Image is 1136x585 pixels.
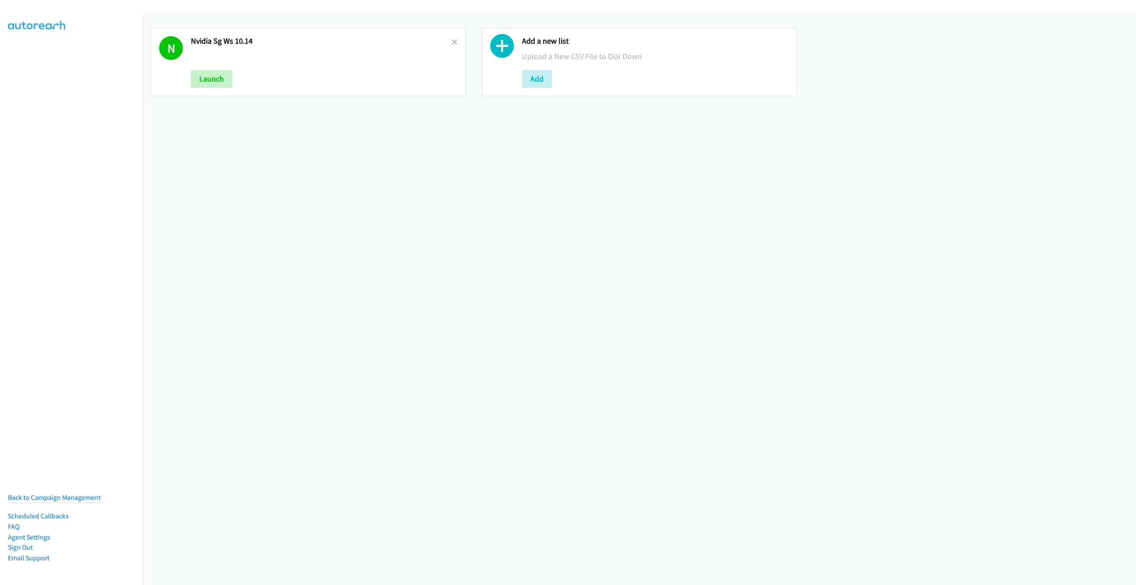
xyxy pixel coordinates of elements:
[8,533,50,541] a: Agent Settings
[522,50,789,62] p: Upload a New CSV File to Dial Down
[8,554,49,562] a: Email Support
[1111,257,1136,327] iframe: Resource Center
[8,522,19,531] a: FAQ
[8,543,33,551] a: Sign Out
[191,36,451,46] h2: Nvidia Sg Ws 10.14
[159,36,183,60] h1: N
[8,512,69,520] a: Scheduled Callbacks
[1062,547,1129,578] iframe: Checklist
[522,70,552,88] button: Add
[8,493,101,502] a: Back to Campaign Management
[191,70,232,88] button: Launch
[522,36,789,46] h2: Add a new list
